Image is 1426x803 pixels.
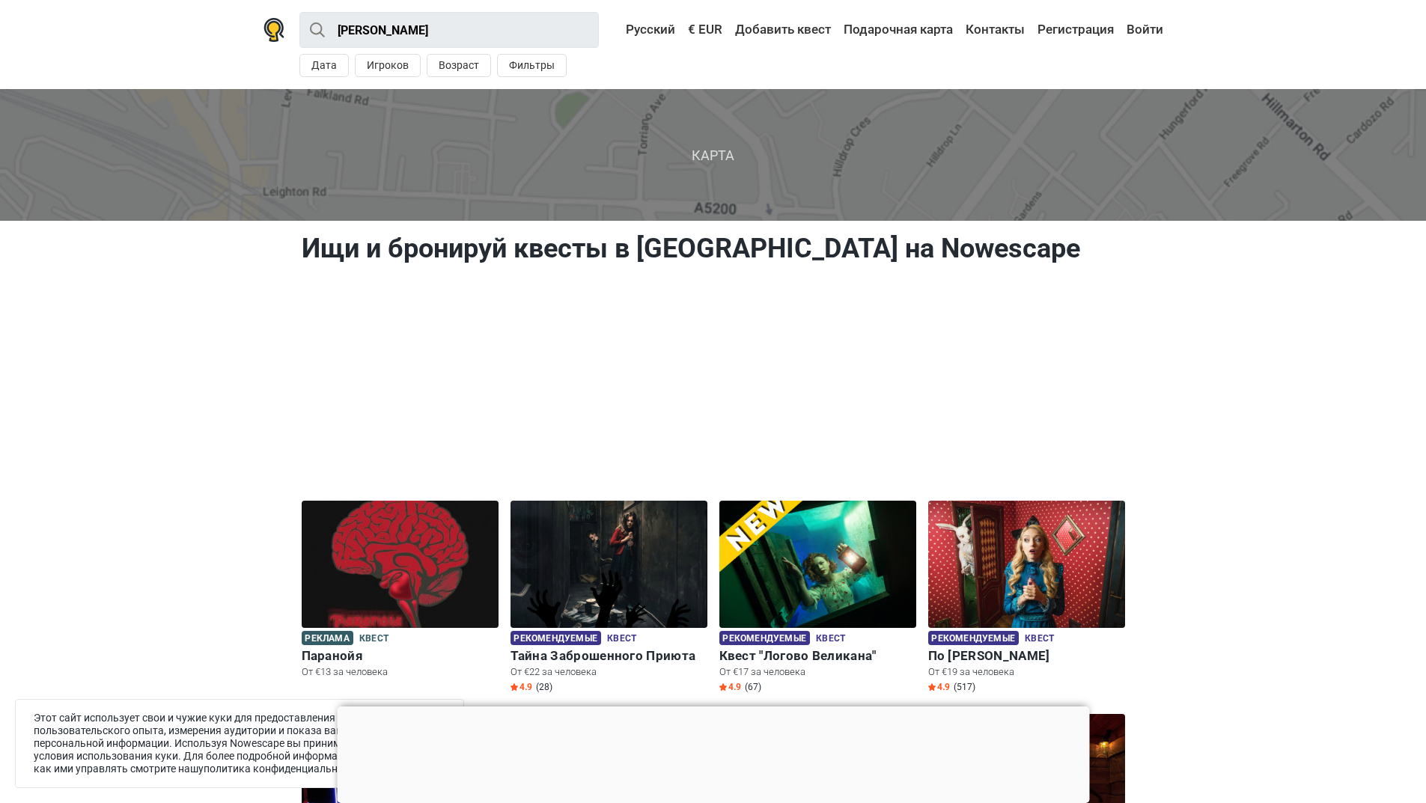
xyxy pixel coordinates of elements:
input: Попробуйте “Лондон” [299,12,599,48]
a: Войти [1123,16,1163,43]
button: Игроков [355,54,421,77]
span: (67) [745,681,761,693]
span: 4.9 [511,681,532,693]
button: Дата [299,54,349,77]
a: По Следам Алисы Рекомендуемые Квест По [PERSON_NAME] От €19 за человека Star4.9 (517) [928,501,1125,696]
img: Star [511,683,518,691]
span: Квест [816,631,845,647]
span: (517) [954,681,975,693]
p: От €19 за человека [928,665,1125,679]
p: От €17 за человека [719,665,916,679]
a: Квест "Логово Великана" Рекомендуемые Квест Квест "Логово Великана" От €17 за человека Star4.9 (67) [719,501,916,696]
img: Star [719,683,727,691]
h6: Паранойя [302,648,499,664]
h1: Ищи и бронируй квесты в [GEOGRAPHIC_DATA] на Nowescape [302,232,1125,265]
button: Фильтры [497,54,567,77]
span: Квест [1025,631,1054,647]
h6: Квест "Логово Великана" [719,648,916,664]
span: Рекомендуемые [511,631,601,645]
span: Квест [359,631,389,647]
a: Регистрация [1034,16,1118,43]
button: Возраст [427,54,491,77]
img: Star [928,683,936,691]
a: Добавить квест [731,16,835,43]
span: 4.9 [719,681,741,693]
a: Контакты [962,16,1029,43]
span: 4.9 [928,681,950,693]
p: От €22 за человека [511,665,707,679]
span: Квест [607,631,636,647]
div: Этот сайт использует свои и чужие куки для предоставления вам лучшего пользовательского опыта, из... [15,699,464,788]
a: Паранойя Реклама Квест Паранойя От €13 за человека [302,501,499,682]
img: Квест "Логово Великана" [719,501,916,628]
iframe: Advertisement [296,284,1131,493]
span: Рекомендуемые [928,631,1019,645]
a: Тайна Заброшенного Приюта Рекомендуемые Квест Тайна Заброшенного Приюта От €22 за человека Star4.... [511,501,707,696]
img: Nowescape logo [263,18,284,42]
a: Русский [612,16,679,43]
span: (28) [536,681,552,693]
a: Подарочная карта [840,16,957,43]
iframe: Advertisement [337,706,1089,799]
a: € EUR [684,16,726,43]
h6: По [PERSON_NAME] [928,648,1125,664]
span: Рекомендуемые [719,631,810,645]
h6: Тайна Заброшенного Приюта [511,648,707,664]
p: От €13 за человека [302,665,499,679]
img: Русский [615,25,626,35]
img: По Следам Алисы [928,501,1125,628]
img: Тайна Заброшенного Приюта [511,501,707,628]
img: Паранойя [302,501,499,628]
span: Реклама [302,631,353,645]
